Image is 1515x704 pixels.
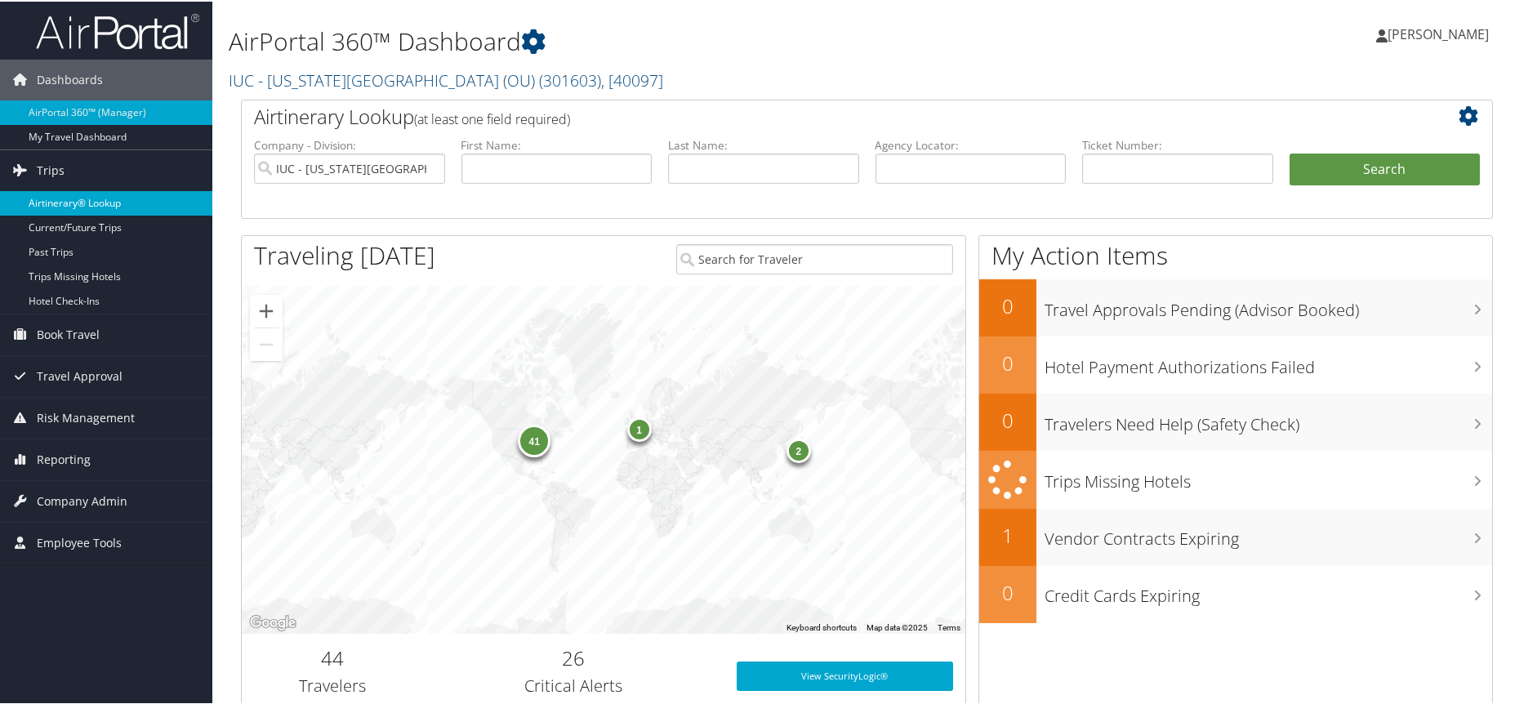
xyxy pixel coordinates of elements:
[979,291,1036,319] h2: 0
[1045,461,1492,492] h3: Trips Missing Hotels
[1082,136,1273,152] label: Ticket Number:
[1045,518,1492,549] h3: Vendor Contracts Expiring
[434,643,711,671] h2: 26
[876,136,1067,152] label: Agency Locator:
[518,423,550,456] div: 41
[250,293,283,326] button: Zoom in
[786,437,811,461] div: 2
[414,109,570,127] span: (at least one field required)
[246,611,300,632] img: Google
[36,11,199,49] img: airportal-logo.png
[979,237,1492,271] h1: My Action Items
[539,68,601,90] span: ( 301603 )
[1045,403,1492,434] h3: Travelers Need Help (Safety Check)
[254,101,1375,129] h2: Airtinerary Lookup
[37,354,123,395] span: Travel Approval
[254,136,445,152] label: Company - Division:
[434,673,711,696] h3: Critical Alerts
[627,415,652,439] div: 1
[37,438,91,479] span: Reporting
[979,278,1492,335] a: 0Travel Approvals Pending (Advisor Booked)
[229,23,1080,57] h1: AirPortal 360™ Dashboard
[37,396,135,437] span: Risk Management
[1290,152,1481,185] button: Search
[979,520,1036,548] h2: 1
[1388,24,1489,42] span: [PERSON_NAME]
[979,348,1036,376] h2: 0
[254,643,410,671] h2: 44
[1045,289,1492,320] h3: Travel Approvals Pending (Advisor Booked)
[938,622,960,630] a: Terms (opens in new tab)
[229,68,663,90] a: IUC - [US_STATE][GEOGRAPHIC_DATA] (OU)
[867,622,928,630] span: Map data ©2025
[786,621,857,632] button: Keyboard shortcuts
[37,313,100,354] span: Book Travel
[737,660,953,689] a: View SecurityLogic®
[1376,8,1505,57] a: [PERSON_NAME]
[37,149,65,189] span: Trips
[601,68,663,90] span: , [ 40097 ]
[37,521,122,562] span: Employee Tools
[979,577,1036,605] h2: 0
[37,58,103,99] span: Dashboards
[979,392,1492,449] a: 0Travelers Need Help (Safety Check)
[254,237,435,271] h1: Traveling [DATE]
[979,564,1492,622] a: 0Credit Cards Expiring
[254,673,410,696] h3: Travelers
[979,335,1492,392] a: 0Hotel Payment Authorizations Failed
[979,405,1036,433] h2: 0
[461,136,653,152] label: First Name:
[1045,575,1492,606] h3: Credit Cards Expiring
[676,243,953,273] input: Search for Traveler
[37,479,127,520] span: Company Admin
[979,507,1492,564] a: 1Vendor Contracts Expiring
[668,136,859,152] label: Last Name:
[246,611,300,632] a: Open this area in Google Maps (opens a new window)
[250,327,283,359] button: Zoom out
[979,449,1492,507] a: Trips Missing Hotels
[1045,346,1492,377] h3: Hotel Payment Authorizations Failed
